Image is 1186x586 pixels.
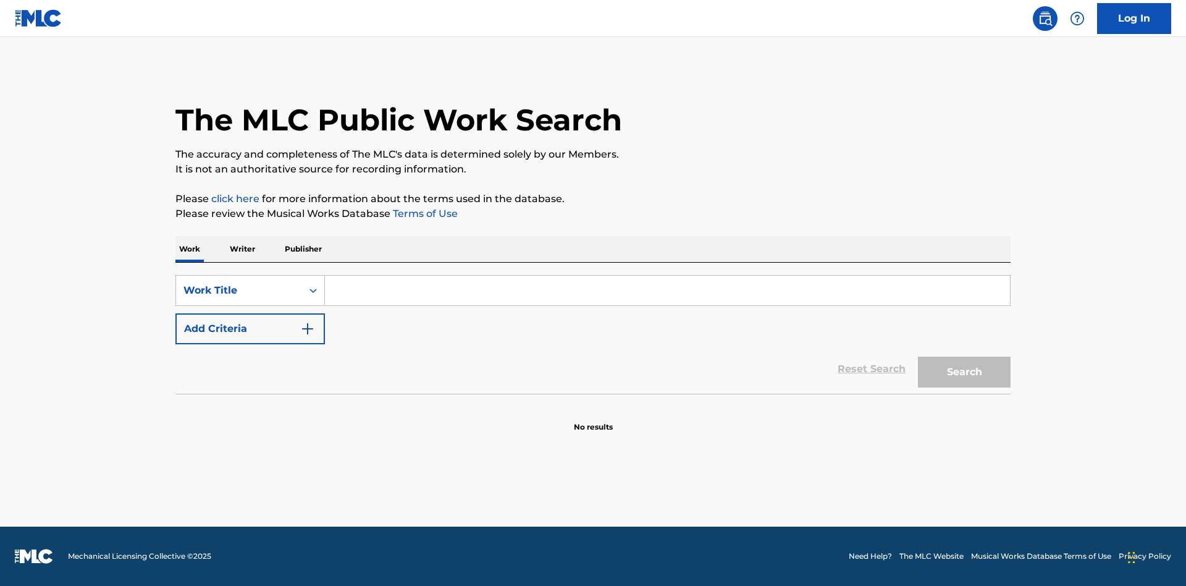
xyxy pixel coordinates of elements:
a: Privacy Policy [1119,551,1171,562]
p: Please review the Musical Works Database [175,206,1011,221]
img: 9d2ae6d4665cec9f34b9.svg [300,321,315,336]
p: It is not an authoritative source for recording information. [175,162,1011,177]
a: Need Help? [849,551,892,562]
a: Public Search [1033,6,1058,31]
form: Search Form [175,275,1011,394]
div: Work Title [183,283,295,298]
p: The accuracy and completeness of The MLC's data is determined solely by our Members. [175,147,1011,162]
p: Publisher [281,236,326,262]
img: search [1038,11,1053,26]
a: The MLC Website [899,551,964,562]
p: Work [175,236,204,262]
p: No results [574,407,613,433]
img: MLC Logo [15,9,62,27]
img: help [1070,11,1085,26]
p: Please for more information about the terms used in the database. [175,192,1011,206]
a: click here [211,193,259,205]
a: Terms of Use [390,208,458,219]
button: Add Criteria [175,313,325,344]
div: Help [1065,6,1090,31]
span: Mechanical Licensing Collective © 2025 [68,551,211,562]
iframe: Chat Widget [1124,527,1186,586]
a: Musical Works Database Terms of Use [971,551,1111,562]
p: Writer [226,236,259,262]
h1: The MLC Public Work Search [175,101,622,138]
div: Drag [1128,539,1135,576]
img: logo [15,549,53,564]
a: Log In [1097,3,1171,34]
